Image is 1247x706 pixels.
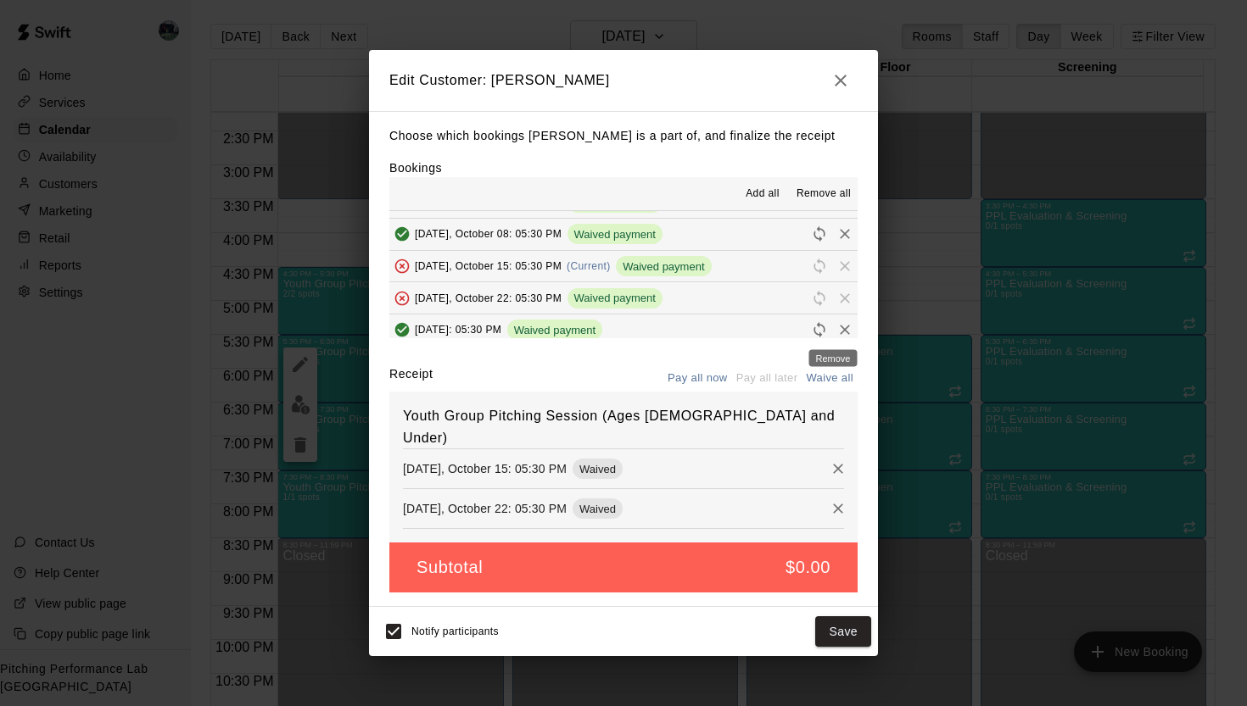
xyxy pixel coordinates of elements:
[735,181,790,208] button: Add all
[389,282,858,314] button: To be removed[DATE], October 22: 05:30 PMWaived paymentRescheduleRemove
[802,365,858,392] button: Waive all
[415,324,501,336] span: [DATE]: 05:30 PM
[832,323,858,336] span: Remove
[573,463,623,475] span: Waived
[389,259,415,272] span: To be removed
[832,291,858,303] span: Remove
[389,317,415,342] button: Added & Paid
[786,556,830,579] h5: $0.00
[797,186,851,203] span: Remove all
[832,259,858,272] span: Remove
[403,460,567,477] p: [DATE], October 15: 05:30 PM
[415,260,562,272] span: [DATE], October 15: 05:30 PM
[415,292,562,303] span: [DATE], October 22: 05:30 PM
[415,228,562,240] span: [DATE], October 08: 05:30 PM
[389,219,858,250] button: Added & Paid[DATE], October 08: 05:30 PMWaived paymentRescheduleRemove
[389,125,858,147] p: Choose which bookings [PERSON_NAME] is a part of, and finalize the receipt
[807,227,832,240] span: Reschedule
[567,260,611,272] span: (Current)
[815,616,871,648] button: Save
[568,292,663,304] span: Waived payment
[807,323,832,336] span: Reschedule
[568,228,663,241] span: Waived payment
[403,500,567,517] p: [DATE], October 22: 05:30 PM
[825,456,851,481] button: Remove
[809,350,858,367] div: Remove
[573,503,623,515] span: Waived
[746,186,780,203] span: Add all
[411,625,499,637] span: Notify participants
[507,324,602,336] span: Waived payment
[389,161,442,175] label: Bookings
[389,291,415,303] span: To be removed
[616,260,711,273] span: Waived payment
[417,556,483,579] h5: Subtotal
[403,405,844,448] h6: Youth Group Pitching Session (Ages [DEMOGRAPHIC_DATA] and Under)
[790,181,858,208] button: Remove all
[832,227,858,240] span: Remove
[369,50,878,111] h2: Edit Customer: [PERSON_NAME]
[389,251,858,282] button: To be removed[DATE], October 15: 05:30 PM(Current)Waived paymentRescheduleRemove
[807,259,832,272] span: Reschedule
[389,221,415,247] button: Added & Paid
[389,365,433,392] label: Receipt
[807,291,832,303] span: Reschedule
[389,314,858,346] button: Added & Paid[DATE]: 05:30 PMWaived paymentRescheduleRemove
[825,496,851,521] button: Remove
[663,365,732,392] button: Pay all now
